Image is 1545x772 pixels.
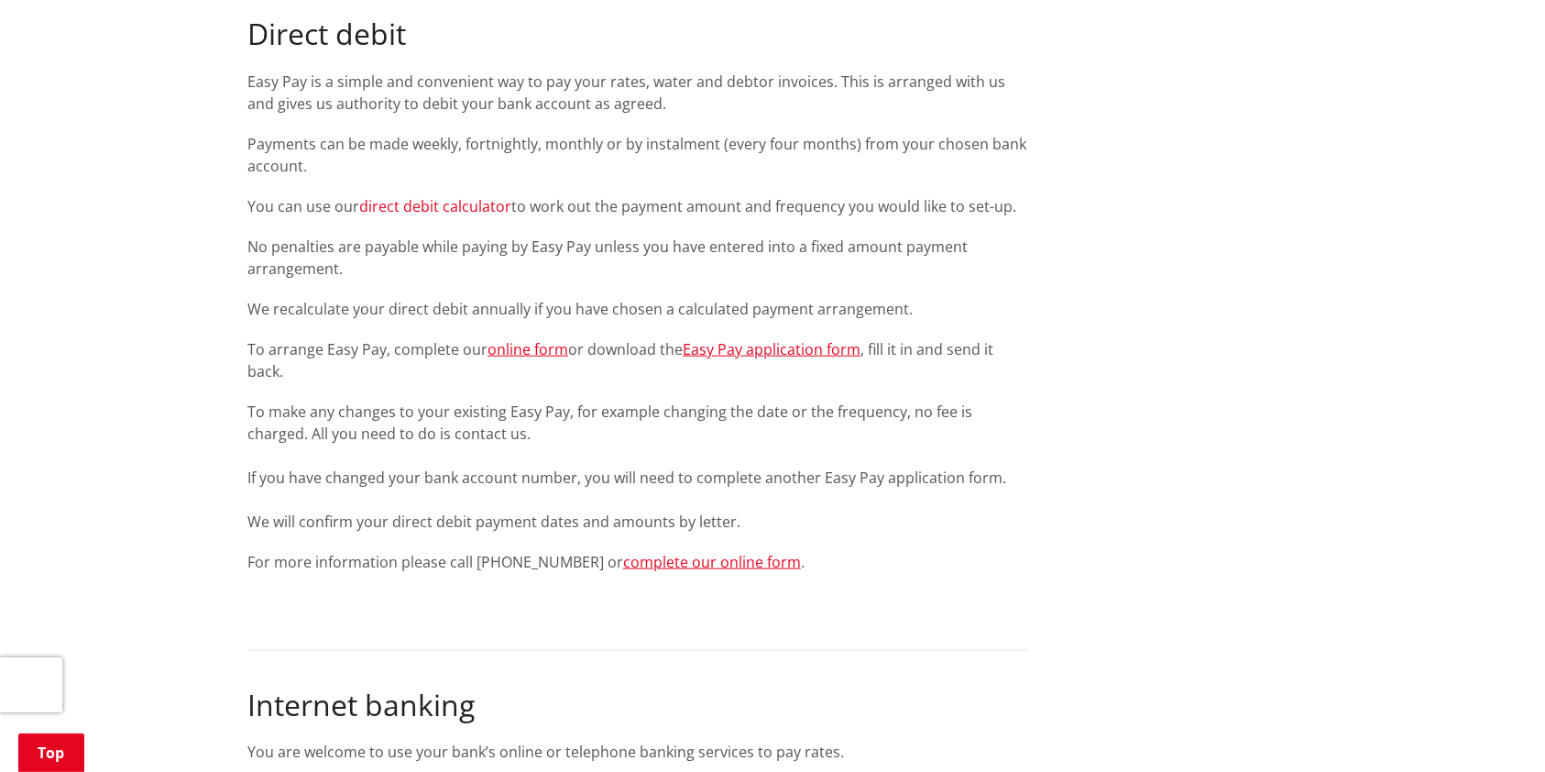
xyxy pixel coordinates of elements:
a: online form [488,339,568,359]
iframe: Messenger Launcher [1461,695,1527,761]
p: You can use our to work out the payment amount and frequency you would like to set-up. [247,195,1028,217]
a: Easy Pay application form [683,339,860,359]
p: You are welcome to use your bank’s online or telephone banking services to pay rates. [247,741,1028,763]
p: We recalculate your direct debit annually if you have chosen a calculated payment arrangement. [247,298,1028,320]
p: For more information please call [PHONE_NUMBER] or . [247,551,1028,573]
h2: Direct debit [247,17,1028,51]
p: To make any changes to your existing Easy Pay, for example changing the date or the frequency, no... [247,401,1028,533]
h2: Internet banking [247,688,1028,722]
a: complete our online form [623,552,801,572]
a: direct debit calculator [359,196,511,216]
p: Payments can be made weekly, fortnightly, monthly or by instalment (every four months) from your ... [247,133,1028,177]
p: Easy Pay is a simple and convenient way to pay your rates, water and debtor invoices. This is arr... [247,71,1028,115]
a: Top [18,733,84,772]
p: To arrange Easy Pay, complete our or download the , fill it in and send it back. [247,338,1028,382]
p: No penalties are payable while paying by Easy Pay unless you have entered into a fixed amount pay... [247,236,1028,280]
